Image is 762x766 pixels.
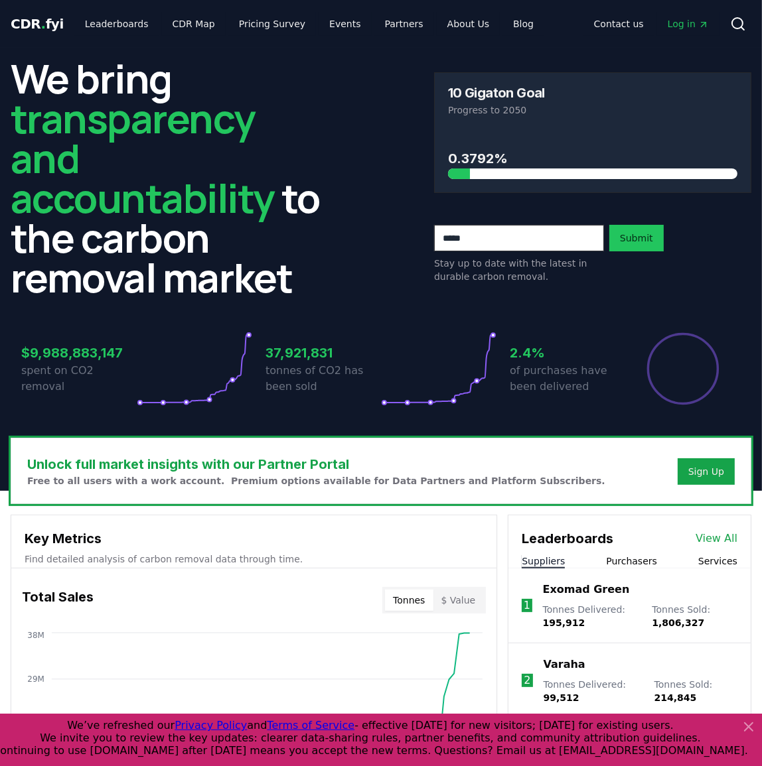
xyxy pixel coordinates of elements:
button: $ Value [433,590,484,611]
a: Varaha [544,657,585,672]
button: Suppliers [522,554,565,568]
button: Sign Up [678,458,735,485]
p: Tonnes Sold : [652,603,737,629]
span: 214,845 [654,692,697,703]
span: . [41,16,46,32]
span: 1,806,327 [652,617,704,628]
h3: 2.4% [510,343,625,363]
span: 99,512 [544,692,579,703]
a: Blog [502,12,544,36]
a: CDR Map [162,12,226,36]
nav: Main [583,12,720,36]
nav: Main [74,12,544,36]
a: Sign Up [688,465,724,478]
h3: Leaderboards [522,529,613,548]
a: CDR.fyi [11,15,64,33]
a: Leaderboards [74,12,159,36]
a: Contact us [583,12,654,36]
button: Submit [609,225,664,251]
tspan: 38M [27,631,44,640]
p: Tonnes Sold : [654,678,737,704]
a: Log in [657,12,720,36]
span: Log in [668,17,709,31]
button: Services [698,554,737,568]
span: CDR fyi [11,16,64,32]
a: About Us [437,12,500,36]
p: Free to all users with a work account. Premium options available for Data Partners and Platform S... [27,474,605,487]
h3: $9,988,883,147 [21,343,137,363]
p: Tonnes Delivered : [544,678,641,704]
h3: Key Metrics [25,529,483,548]
button: Purchasers [606,554,657,568]
p: Progress to 2050 [448,103,737,117]
div: Percentage of sales delivered [646,332,720,406]
p: Tonnes Delivered : [543,603,639,629]
p: spent on CO2 removal [21,363,137,395]
span: transparency and accountability [11,91,275,225]
a: Events [319,12,371,36]
a: Pricing Survey [228,12,316,36]
h3: 37,921,831 [266,343,381,363]
p: Stay up to date with the latest in durable carbon removal. [434,257,604,283]
h3: Unlock full market insights with our Partner Portal [27,454,605,474]
a: View All [696,531,737,546]
a: Partners [374,12,434,36]
h2: We bring to the carbon removal market [11,58,328,297]
a: Exomad Green [543,582,630,598]
tspan: 29M [27,674,44,684]
p: tonnes of CO2 has been sold [266,363,381,395]
p: of purchases have been delivered [510,363,625,395]
span: 195,912 [543,617,585,628]
button: Tonnes [385,590,433,611]
h3: Total Sales [22,587,94,613]
p: Find detailed analysis of carbon removal data through time. [25,552,483,566]
p: 1 [524,598,530,613]
h3: 0.3792% [448,149,737,168]
h3: 10 Gigaton Goal [448,86,545,99]
p: 2 [524,672,530,688]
